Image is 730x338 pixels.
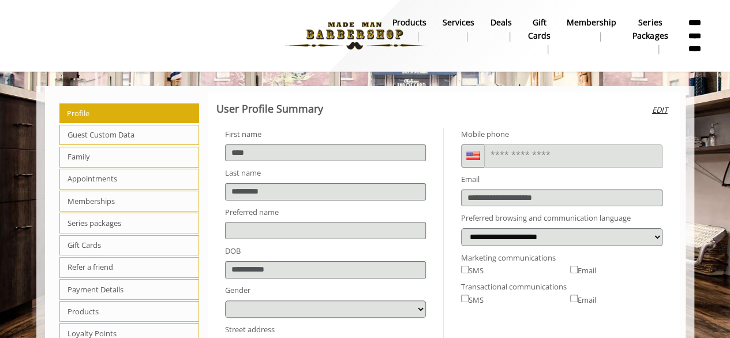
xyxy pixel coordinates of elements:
b: Deals [491,16,512,29]
a: Series packagesSeries packages [624,14,676,57]
span: Guest Custom Data [59,125,200,146]
a: DealsDeals [482,14,520,44]
span: Gift Cards [59,235,200,256]
span: Family [59,147,200,168]
span: Appointments [59,169,200,190]
b: Membership [567,16,616,29]
span: Series packages [59,213,200,233]
span: Refer a friend [59,257,200,278]
a: Productsproducts [384,14,435,44]
span: Memberships [59,191,200,211]
span: Products [59,301,200,322]
b: gift cards [528,16,551,42]
b: Services [443,16,474,29]
span: Payment Details [59,279,200,300]
b: products [392,16,426,29]
a: ServicesServices [435,14,482,44]
b: User Profile Summary [216,102,323,116]
i: Edit [652,104,668,116]
a: MembershipMembership [559,14,624,44]
b: Series packages [632,16,668,42]
span: Profile [59,103,200,123]
button: Edit user profile [649,92,671,128]
a: Gift cardsgift cards [520,14,559,57]
img: Made Man Barbershop logo [275,4,434,68]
